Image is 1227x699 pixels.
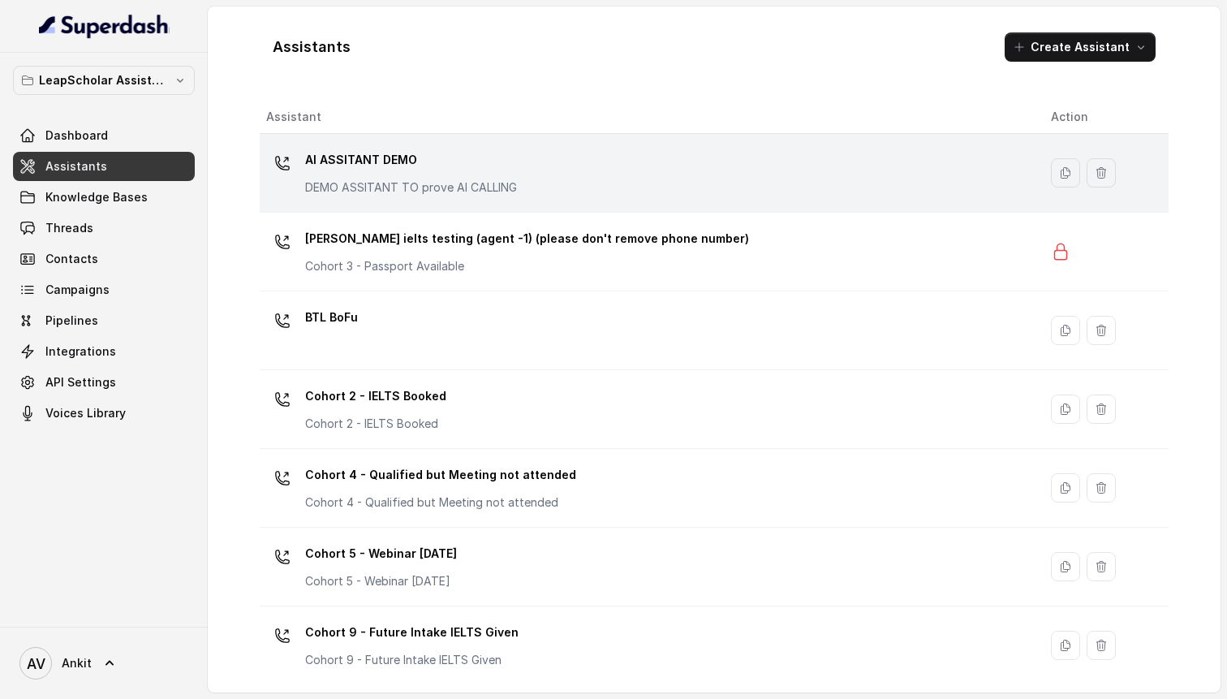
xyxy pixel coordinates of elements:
[13,121,195,150] a: Dashboard
[45,127,108,144] span: Dashboard
[39,71,169,90] p: LeapScholar Assistant
[305,652,519,668] p: Cohort 9 - Future Intake IELTS Given
[39,13,170,39] img: light.svg
[305,147,517,173] p: AI ASSITANT DEMO
[45,251,98,267] span: Contacts
[45,158,107,175] span: Assistants
[13,641,195,686] a: Ankit
[305,179,517,196] p: DEMO ASSITANT TO prove AI CALLING
[27,655,45,672] text: AV
[1038,101,1169,134] th: Action
[13,214,195,243] a: Threads
[45,374,116,390] span: API Settings
[13,399,195,428] a: Voices Library
[62,655,92,671] span: Ankit
[45,405,126,421] span: Voices Library
[305,226,749,252] p: [PERSON_NAME] ielts testing (agent -1) (please don't remove phone number)
[305,383,446,409] p: Cohort 2 - IELTS Booked
[45,313,98,329] span: Pipelines
[305,573,457,589] p: Cohort 5 - Webinar [DATE]
[305,416,446,432] p: Cohort 2 - IELTS Booked
[45,343,116,360] span: Integrations
[305,541,457,567] p: Cohort 5 - Webinar [DATE]
[13,337,195,366] a: Integrations
[305,494,576,511] p: Cohort 4 - Qualified but Meeting not attended
[13,183,195,212] a: Knowledge Bases
[45,220,93,236] span: Threads
[305,462,576,488] p: Cohort 4 - Qualified but Meeting not attended
[45,282,110,298] span: Campaigns
[305,619,519,645] p: Cohort 9 - Future Intake IELTS Given
[13,368,195,397] a: API Settings
[13,66,195,95] button: LeapScholar Assistant
[273,34,351,60] h1: Assistants
[45,189,148,205] span: Knowledge Bases
[13,275,195,304] a: Campaigns
[1005,32,1156,62] button: Create Assistant
[13,244,195,274] a: Contacts
[305,304,358,330] p: BTL BoFu
[13,306,195,335] a: Pipelines
[305,258,630,274] p: Cohort 3 - Passport Available
[13,152,195,181] a: Assistants
[260,101,1038,134] th: Assistant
